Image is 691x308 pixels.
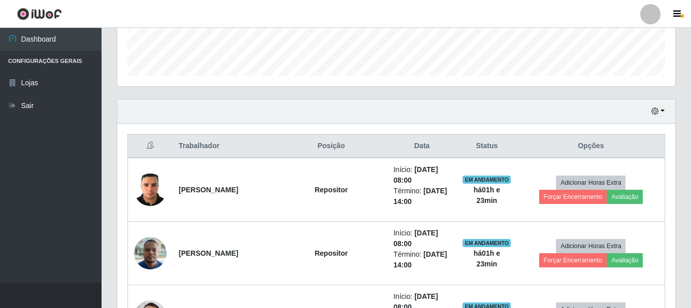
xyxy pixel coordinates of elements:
button: Forçar Encerramento [539,190,607,204]
span: EM ANDAMENTO [463,239,511,247]
img: CoreUI Logo [17,8,62,20]
strong: [PERSON_NAME] [179,249,238,257]
strong: [PERSON_NAME] [179,186,238,194]
li: Término: [393,186,450,207]
button: Avaliação [607,190,643,204]
li: Início: [393,228,450,249]
button: Avaliação [607,253,643,267]
span: EM ANDAMENTO [463,176,511,184]
strong: há 01 h e 23 min [474,249,500,268]
button: Adicionar Horas Extra [556,239,626,253]
th: Status [456,134,517,158]
th: Trabalhador [173,134,275,158]
time: [DATE] 08:00 [393,165,438,184]
button: Forçar Encerramento [539,253,607,267]
th: Data [387,134,456,158]
li: Início: [393,164,450,186]
img: 1711925454552.jpeg [134,168,167,211]
strong: Repositor [315,186,348,194]
strong: Repositor [315,249,348,257]
button: Adicionar Horas Extra [556,176,626,190]
time: [DATE] 08:00 [393,229,438,248]
th: Opções [517,134,665,158]
li: Término: [393,249,450,270]
th: Posição [275,134,387,158]
img: 1751537472909.jpeg [134,231,167,275]
strong: há 01 h e 23 min [474,186,500,204]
